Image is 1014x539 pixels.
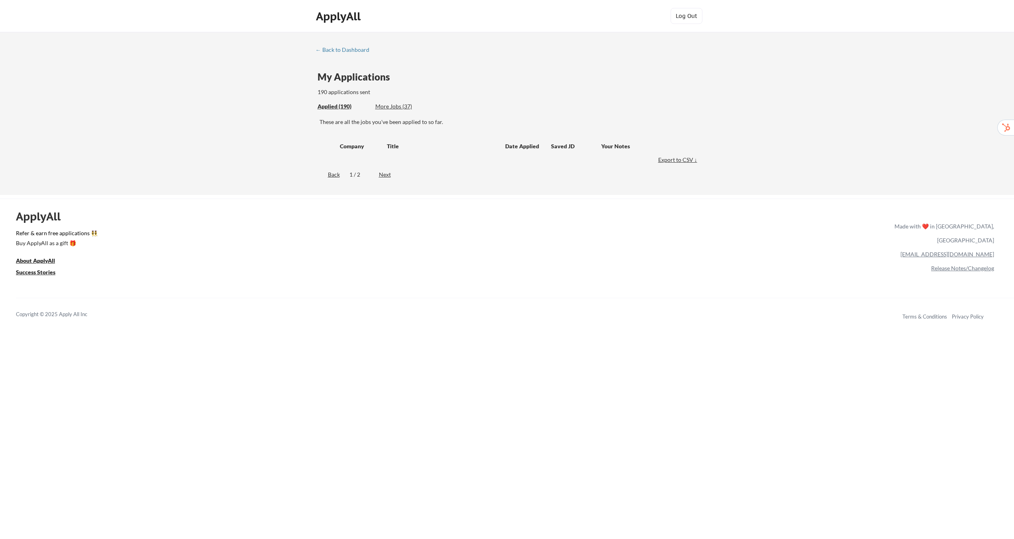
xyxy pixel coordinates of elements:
[316,10,363,23] div: ApplyAll
[16,256,66,266] a: About ApplyAll
[931,265,994,271] a: Release Notes/Changelog
[16,269,55,275] u: Success Stories
[316,47,375,53] div: ← Back to Dashboard
[320,118,699,126] div: These are all the jobs you've been applied to so far.
[387,142,498,150] div: Title
[551,139,601,153] div: Saved JD
[658,156,699,164] div: Export to CSV ↓
[340,142,380,150] div: Company
[900,251,994,258] a: [EMAIL_ADDRESS][DOMAIN_NAME]
[379,171,400,179] div: Next
[316,171,340,179] div: Back
[671,8,702,24] button: Log Out
[375,102,434,111] div: These are job applications we think you'd be a good fit for, but couldn't apply you to automatica...
[16,311,108,319] div: Copyright © 2025 Apply All Inc
[16,240,96,246] div: Buy ApplyAll as a gift 🎁
[952,313,984,320] a: Privacy Policy
[16,210,70,223] div: ApplyAll
[318,102,369,111] div: These are all the jobs you've been applied to so far.
[316,47,375,55] a: ← Back to Dashboard
[318,102,369,110] div: Applied (190)
[891,219,994,247] div: Made with ❤️ in [GEOGRAPHIC_DATA], [GEOGRAPHIC_DATA]
[601,142,692,150] div: Your Notes
[375,102,434,110] div: More Jobs (37)
[16,257,55,264] u: About ApplyAll
[16,230,728,239] a: Refer & earn free applications 👯‍♀️
[16,268,66,278] a: Success Stories
[318,88,472,96] div: 190 applications sent
[318,72,396,82] div: My Applications
[16,239,96,249] a: Buy ApplyAll as a gift 🎁
[349,171,369,179] div: 1 / 2
[505,142,540,150] div: Date Applied
[902,313,947,320] a: Terms & Conditions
